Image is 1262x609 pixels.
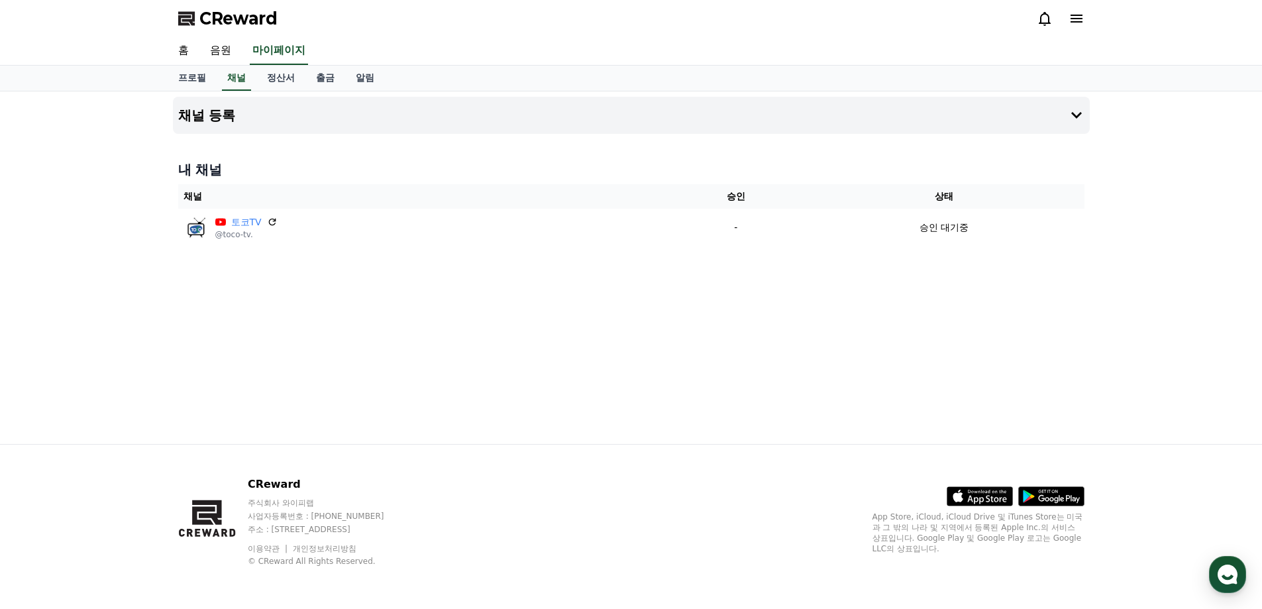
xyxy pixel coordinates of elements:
[178,160,1084,179] h4: 내 채널
[305,66,345,91] a: 출금
[178,108,236,123] h4: 채널 등록
[178,8,278,29] a: CReward
[248,556,409,567] p: © CReward All Rights Reserved.
[168,37,199,65] a: 홈
[215,229,278,240] p: @toco-tv.
[872,512,1084,554] p: App Store, iCloud, iCloud Drive 및 iTunes Store는 미국과 그 밖의 나라 및 지역에서 등록된 Apple Inc.의 서비스 상표입니다. Goo...
[248,476,409,492] p: CReward
[168,66,217,91] a: 프로필
[345,66,385,91] a: 알림
[178,184,668,209] th: 채널
[199,8,278,29] span: CReward
[173,97,1090,134] button: 채널 등록
[248,524,409,535] p: 주소 : [STREET_ADDRESS]
[184,214,210,241] img: 토코TV
[248,544,289,553] a: 이용약관
[673,221,799,235] p: -
[199,37,242,65] a: 음원
[804,184,1084,209] th: 상태
[248,498,409,508] p: 주식회사 와이피랩
[293,544,356,553] a: 개인정보처리방침
[668,184,804,209] th: 승인
[222,66,251,91] a: 채널
[256,66,305,91] a: 정산서
[920,221,969,235] p: 승인 대기중
[248,511,409,522] p: 사업자등록번호 : [PHONE_NUMBER]
[231,215,262,229] a: 토코TV
[250,37,308,65] a: 마이페이지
